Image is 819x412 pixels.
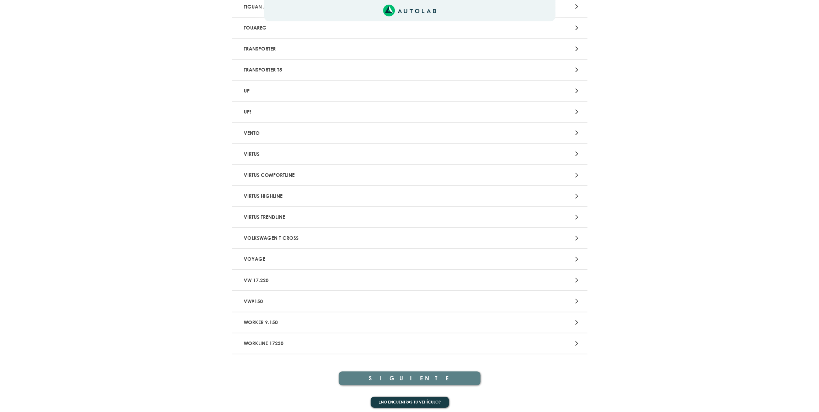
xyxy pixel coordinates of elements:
p: VENTO [241,126,462,139]
p: VIRTUS COMFORTLINE [241,169,462,182]
p: VOYAGE [241,253,462,266]
p: UP [241,84,462,97]
a: Link al sitio de autolab [383,7,436,14]
p: VW 17.220 [241,274,462,287]
p: VIRTUS TRENDLINE [241,211,462,224]
p: VW9150 [241,295,462,308]
p: TRANSPORTER T5 [241,63,462,76]
p: VIRTUS HIGHLINE [241,190,462,203]
p: VOLKSWAGEN T CROSS [241,232,462,245]
button: ¿No encuentras tu vehículo? [371,397,449,408]
p: WORKLINE 17230 [241,337,462,350]
p: WORKER 9.150 [241,316,462,329]
p: TOUAREG [241,21,462,35]
p: UP! [241,105,462,118]
p: VIRTUS [241,147,462,160]
button: SIGUIENTE [339,371,481,385]
p: TRANSPORTER [241,42,462,56]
